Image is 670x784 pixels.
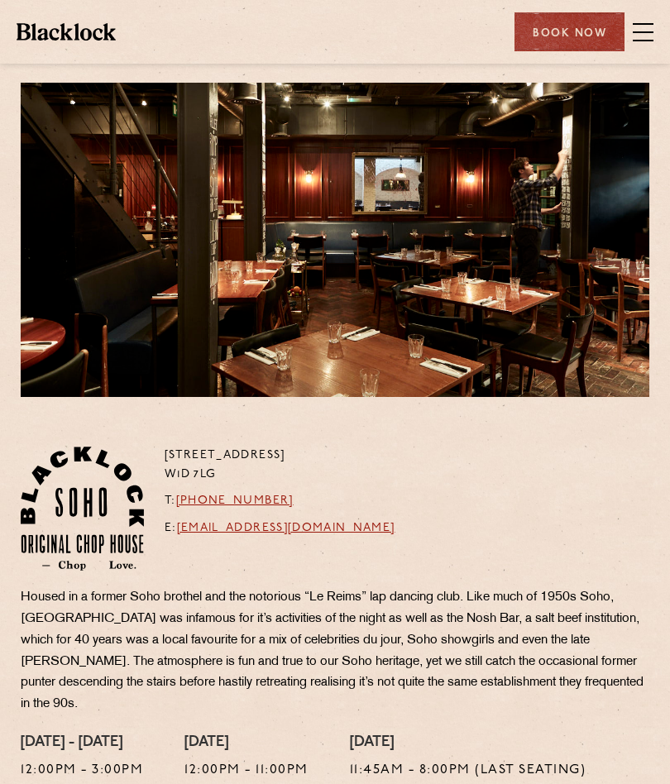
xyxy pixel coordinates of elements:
p: 11:45am - 8:00pm (Last seating) [350,760,586,782]
p: T: [165,492,395,511]
img: Soho-stamp-default.svg [21,447,144,571]
img: BL_Textured_Logo-footer-cropped.svg [17,23,116,40]
p: 12:00pm - 11:00pm [184,760,309,782]
div: Book Now [514,12,625,51]
h4: [DATE] [350,734,586,753]
a: [PHONE_NUMBER] [176,495,294,507]
h4: [DATE] [184,734,309,753]
p: [STREET_ADDRESS] W1D 7LG [165,447,395,484]
p: Housed in a former Soho brothel and the notorious “Le Reims” lap dancing club. Like much of 1950s... [21,587,649,715]
p: E: [165,519,395,538]
a: [EMAIL_ADDRESS][DOMAIN_NAME] [177,522,395,534]
p: 12:00pm - 3:00pm [21,760,143,782]
h4: [DATE] - [DATE] [21,734,143,753]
